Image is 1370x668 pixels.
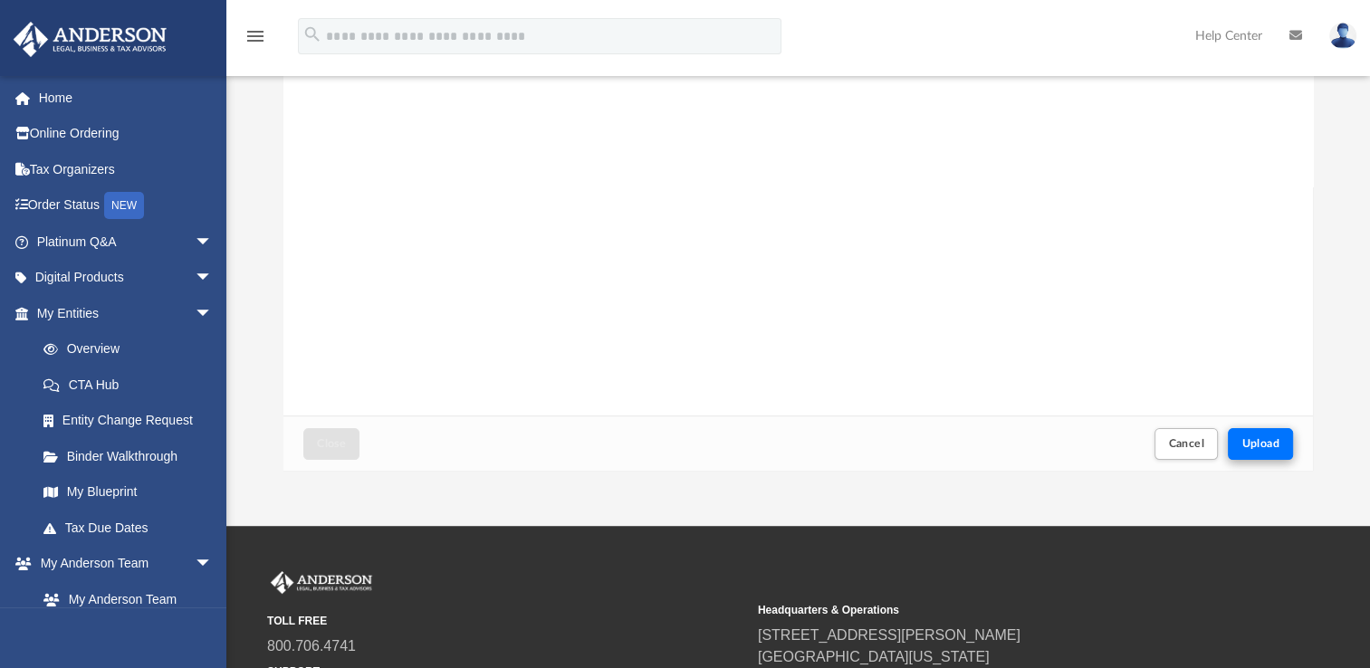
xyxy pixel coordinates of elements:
a: Binder Walkthrough [25,438,240,474]
a: CTA Hub [25,367,240,403]
img: Anderson Advisors Platinum Portal [267,571,376,595]
span: Cancel [1168,438,1204,449]
small: TOLL FREE [267,613,745,629]
small: Headquarters & Operations [758,602,1236,618]
a: Tax Due Dates [25,510,240,546]
button: Close [303,428,359,460]
a: Order StatusNEW [13,187,240,224]
a: Overview [25,331,240,367]
i: search [302,24,322,44]
span: arrow_drop_down [195,260,231,297]
button: Cancel [1154,428,1218,460]
a: My Anderson Team [25,581,222,617]
a: My Anderson Teamarrow_drop_down [13,546,231,582]
a: My Blueprint [25,474,231,511]
button: Upload [1228,428,1293,460]
img: Anderson Advisors Platinum Portal [8,22,172,57]
div: NEW [104,192,144,219]
a: [GEOGRAPHIC_DATA][US_STATE] [758,649,990,664]
a: Tax Organizers [13,151,240,187]
a: Entity Change Request [25,403,240,439]
a: 800.706.4741 [267,638,356,654]
span: Close [317,438,346,449]
a: Platinum Q&Aarrow_drop_down [13,224,240,260]
a: My Entitiesarrow_drop_down [13,295,240,331]
span: arrow_drop_down [195,224,231,261]
span: arrow_drop_down [195,295,231,332]
span: arrow_drop_down [195,546,231,583]
a: menu [244,34,266,47]
img: User Pic [1329,23,1356,49]
a: Digital Productsarrow_drop_down [13,260,240,296]
span: Upload [1241,438,1279,449]
a: [STREET_ADDRESS][PERSON_NAME] [758,627,1020,643]
a: Online Ordering [13,116,240,152]
i: menu [244,25,266,47]
a: Home [13,80,240,116]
